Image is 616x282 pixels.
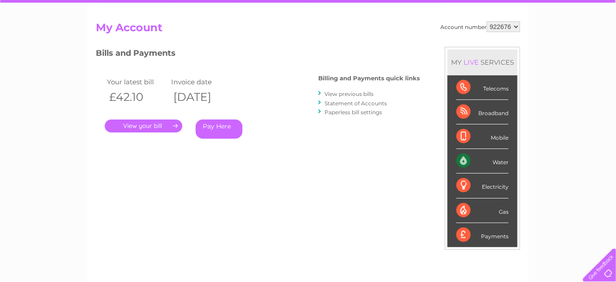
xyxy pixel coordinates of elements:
h2: My Account [96,21,520,38]
div: Broadband [456,100,509,124]
div: Telecoms [456,75,509,100]
div: MY SERVICES [448,50,517,75]
a: 0333 014 3131 [448,4,509,16]
h3: Bills and Payments [96,47,420,62]
div: Electricity [456,174,509,198]
a: Contact [557,38,579,45]
div: Clear Business is a trading name of Verastar Limited (registered in [GEOGRAPHIC_DATA] No. 3667643... [98,5,519,43]
div: Mobile [456,124,509,149]
img: logo.png [21,23,67,50]
a: Energy [481,38,501,45]
a: Statement of Accounts [324,100,387,107]
div: Account number [440,21,520,32]
th: [DATE] [169,88,233,106]
div: LIVE [462,58,480,66]
a: Telecoms [506,38,533,45]
td: Your latest bill [105,76,169,88]
a: . [105,120,182,133]
h4: Billing and Payments quick links [318,75,420,82]
a: Blog [538,38,551,45]
a: Pay Here [196,120,242,139]
div: Water [456,149,509,174]
a: View previous bills [324,91,374,97]
div: Gas [456,199,509,223]
div: Payments [456,223,509,247]
a: Water [459,38,476,45]
a: Paperless bill settings [324,109,382,116]
a: Log out [587,38,608,45]
td: Invoice date [169,76,233,88]
th: £42.10 [105,88,169,106]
